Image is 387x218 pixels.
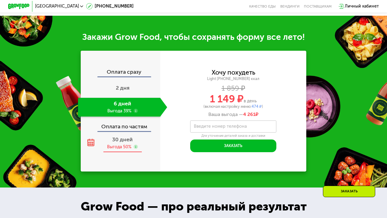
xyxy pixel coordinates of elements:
div: Для уточнения деталей заказа и доставки [190,134,276,138]
div: Оплата по частям [81,119,160,131]
div: Личный кабинет [345,3,379,9]
a: [PHONE_NUMBER] [86,3,134,9]
span: [GEOGRAPHIC_DATA] [35,4,79,8]
div: Выгода 50% [107,144,132,150]
div: Оплата сразу [81,69,160,76]
div: Light [PHONE_NUMBER] ккал [160,76,307,81]
button: Заказать [190,139,276,152]
span: 1 149 ₽ [210,93,244,105]
div: (включая настройку меню: ) [160,105,307,108]
span: 4 261 [243,111,255,117]
span: 2 дня [116,85,129,91]
div: Grow Food — про реальный результат [72,197,316,216]
span: 474 ₽ [252,104,262,109]
div: Хочу похудеть [212,70,255,76]
span: в день [244,98,257,104]
div: Заказать [323,186,375,197]
span: ₽ [243,111,259,117]
div: 1 859 ₽ [160,85,307,91]
span: 30 дней [112,136,133,143]
div: Ваша выгода — [160,111,307,117]
div: поставщикам [304,4,332,8]
a: Вендинги [280,4,300,8]
a: Качество еды [249,4,276,8]
label: Введите номер телефона [194,125,247,128]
